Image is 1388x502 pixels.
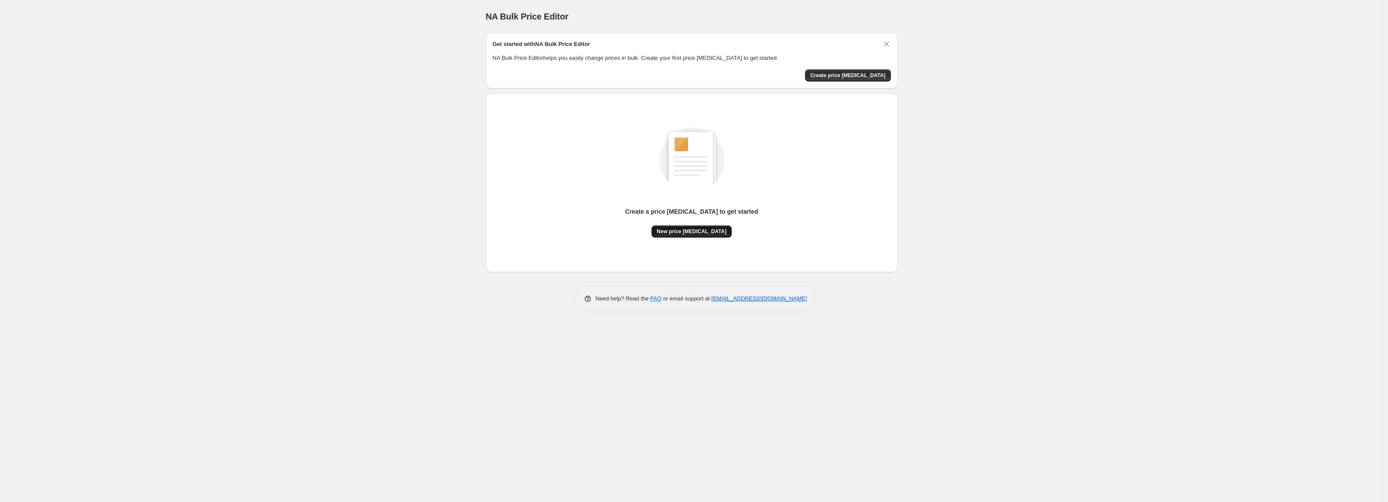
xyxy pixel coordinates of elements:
span: or email support at [661,295,711,302]
button: New price [MEDICAL_DATA] [651,225,732,238]
h2: Get started with NA Bulk Price Editor [493,40,590,49]
a: [EMAIL_ADDRESS][DOMAIN_NAME] [711,295,807,302]
span: New price [MEDICAL_DATA] [657,228,727,235]
span: Need help? Read the [596,295,651,302]
button: Dismiss card [882,40,891,49]
button: Create price change job [805,69,891,81]
p: Create a price [MEDICAL_DATA] to get started [625,207,758,216]
a: FAQ [650,295,661,302]
span: Create price [MEDICAL_DATA] [810,72,886,79]
span: NA Bulk Price Editor [486,12,569,21]
p: NA Bulk Price Editor helps you easily change prices in bulk. Create your first price [MEDICAL_DAT... [493,54,891,62]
